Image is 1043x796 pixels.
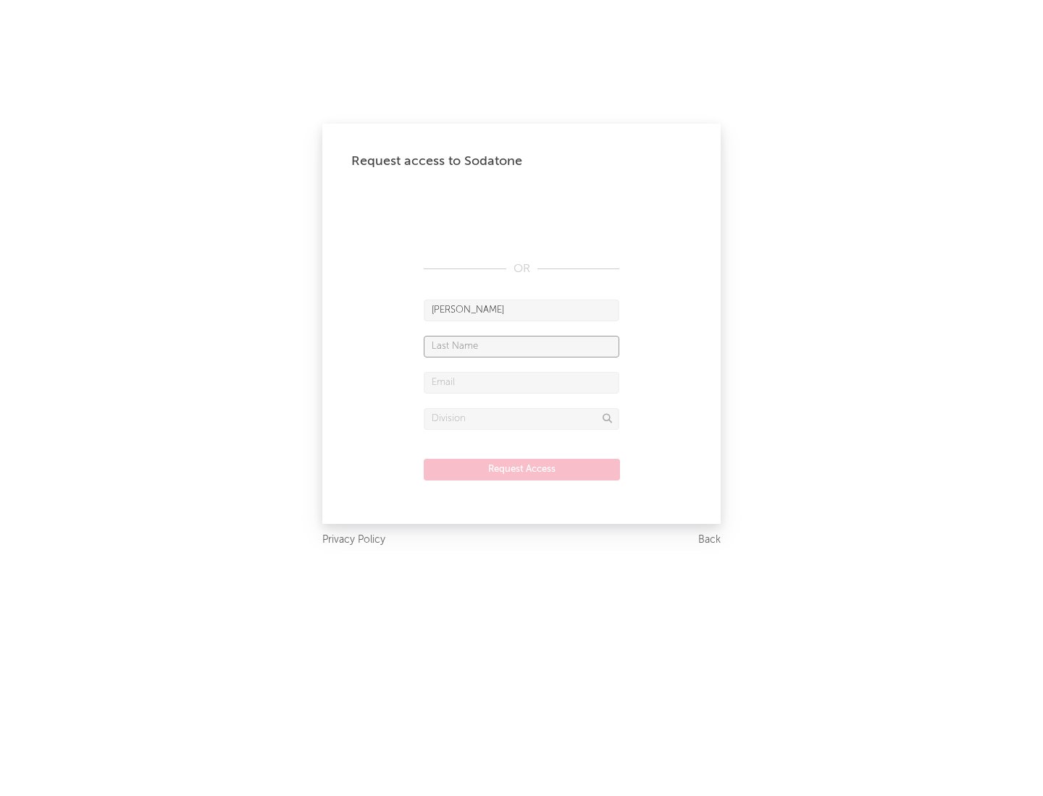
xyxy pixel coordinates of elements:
input: First Name [424,300,619,321]
button: Request Access [424,459,620,480]
input: Email [424,372,619,394]
input: Last Name [424,336,619,357]
a: Back [698,531,721,549]
input: Division [424,408,619,430]
div: Request access to Sodatone [351,153,692,170]
div: OR [424,261,619,278]
a: Privacy Policy [322,531,385,549]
